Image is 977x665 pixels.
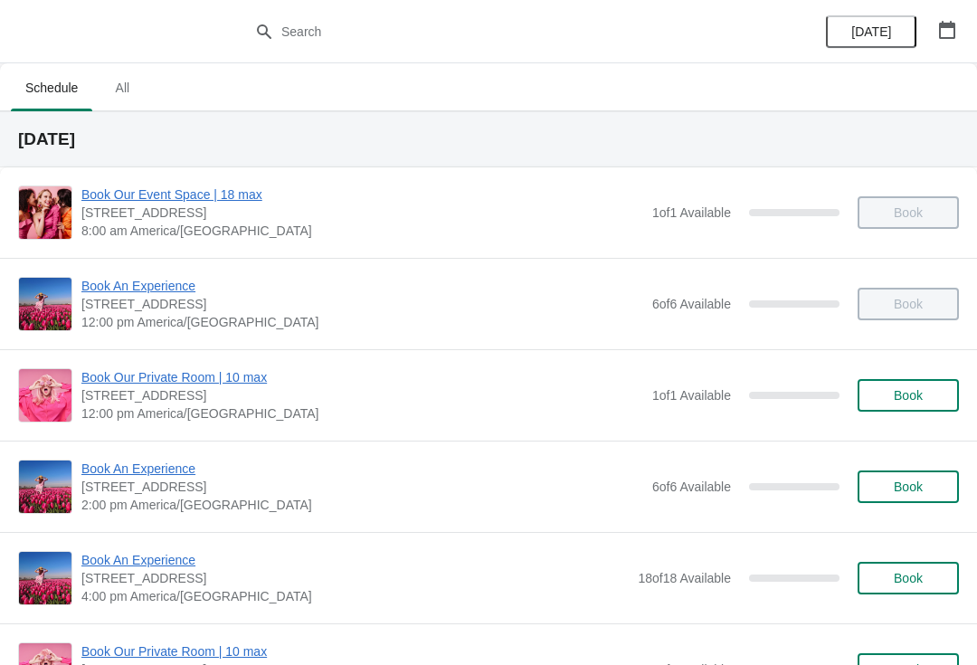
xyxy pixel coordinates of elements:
[81,460,643,478] span: Book An Experience
[280,15,733,48] input: Search
[894,480,923,494] span: Book
[81,222,643,240] span: 8:00 am America/[GEOGRAPHIC_DATA]
[19,461,71,513] img: Book An Experience | 1815 North Milwaukee Avenue, Chicago, IL, USA | 2:00 pm America/Chicago
[81,642,643,660] span: Book Our Private Room | 10 max
[81,204,643,222] span: [STREET_ADDRESS]
[18,130,959,148] h2: [DATE]
[81,404,643,423] span: 12:00 pm America/[GEOGRAPHIC_DATA]
[19,369,71,422] img: Book Our Private Room | 10 max | 1815 N. Milwaukee Ave., Chicago, IL 60647 | 12:00 pm America/Chi...
[81,569,629,587] span: [STREET_ADDRESS]
[81,295,643,313] span: [STREET_ADDRESS]
[81,277,643,295] span: Book An Experience
[81,386,643,404] span: [STREET_ADDRESS]
[652,388,731,403] span: 1 of 1 Available
[826,15,916,48] button: [DATE]
[81,368,643,386] span: Book Our Private Room | 10 max
[638,571,731,585] span: 18 of 18 Available
[19,186,71,239] img: Book Our Event Space | 18 max | 1815 N. Milwaukee Ave., Chicago, IL 60647 | 8:00 am America/Chicago
[81,313,643,331] span: 12:00 pm America/[GEOGRAPHIC_DATA]
[19,552,71,604] img: Book An Experience | 1815 North Milwaukee Avenue, Chicago, IL, USA | 4:00 pm America/Chicago
[81,551,629,569] span: Book An Experience
[11,71,92,104] span: Schedule
[81,496,643,514] span: 2:00 pm America/[GEOGRAPHIC_DATA]
[81,185,643,204] span: Book Our Event Space | 18 max
[652,297,731,311] span: 6 of 6 Available
[652,205,731,220] span: 1 of 1 Available
[858,562,959,594] button: Book
[858,379,959,412] button: Book
[894,388,923,403] span: Book
[894,571,923,585] span: Book
[858,470,959,503] button: Book
[652,480,731,494] span: 6 of 6 Available
[100,71,145,104] span: All
[81,587,629,605] span: 4:00 pm America/[GEOGRAPHIC_DATA]
[851,24,891,39] span: [DATE]
[19,278,71,330] img: Book An Experience | 1815 North Milwaukee Avenue, Chicago, IL, USA | 12:00 pm America/Chicago
[81,478,643,496] span: [STREET_ADDRESS]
